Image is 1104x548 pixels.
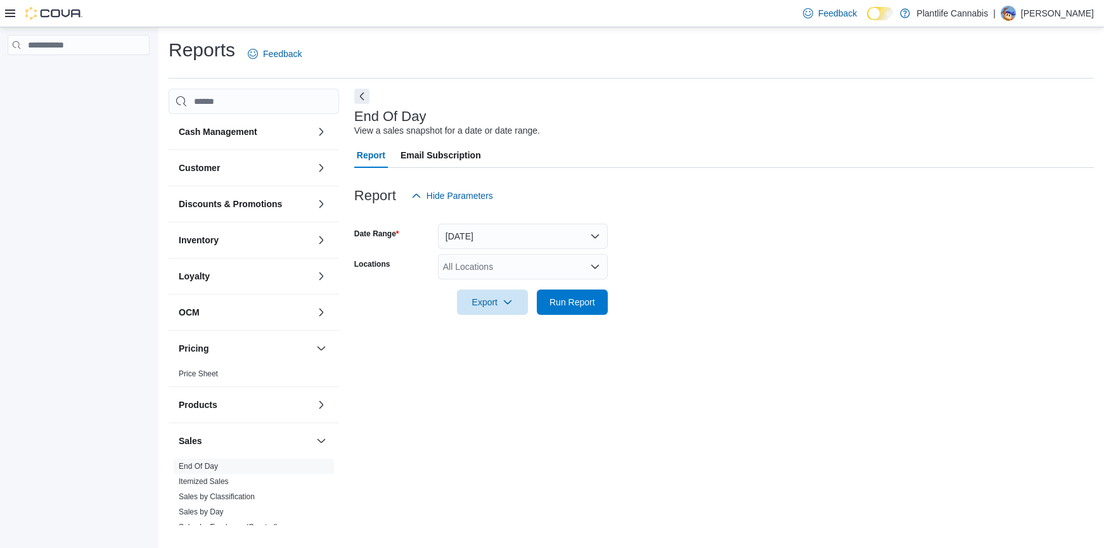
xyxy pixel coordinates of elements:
[457,290,528,315] button: Export
[354,124,540,137] div: View a sales snapshot for a date or date range.
[1001,6,1016,21] div: David Strum
[867,7,894,20] input: Dark Mode
[314,124,329,139] button: Cash Management
[179,476,229,487] span: Itemized Sales
[354,109,427,124] h3: End Of Day
[179,398,311,411] button: Products
[354,259,390,269] label: Locations
[179,198,282,210] h3: Discounts & Promotions
[179,162,311,174] button: Customer
[798,1,862,26] a: Feedback
[427,189,493,202] span: Hide Parameters
[179,398,217,411] h3: Products
[314,341,329,356] button: Pricing
[179,369,218,379] span: Price Sheet
[179,507,224,517] span: Sales by Day
[916,6,988,21] p: Plantlife Cannabis
[354,89,369,104] button: Next
[549,296,595,309] span: Run Report
[179,492,255,502] span: Sales by Classification
[169,366,339,386] div: Pricing
[1021,6,1094,21] p: [PERSON_NAME]
[179,306,311,319] button: OCM
[179,198,311,210] button: Discounts & Promotions
[314,160,329,175] button: Customer
[179,234,311,246] button: Inventory
[179,270,210,283] h3: Loyalty
[438,224,608,249] button: [DATE]
[818,7,857,20] span: Feedback
[314,233,329,248] button: Inventory
[179,125,257,138] h3: Cash Management
[179,270,311,283] button: Loyalty
[406,183,498,208] button: Hide Parameters
[25,7,82,20] img: Cova
[314,433,329,449] button: Sales
[179,462,218,471] a: End Of Day
[179,507,224,516] a: Sales by Day
[179,461,218,471] span: End Of Day
[465,290,520,315] span: Export
[179,435,311,447] button: Sales
[179,522,278,532] span: Sales by Employee (Created)
[179,342,209,355] h3: Pricing
[993,6,996,21] p: |
[354,188,396,203] h3: Report
[179,435,202,447] h3: Sales
[179,492,255,501] a: Sales by Classification
[590,262,600,272] button: Open list of options
[179,306,200,319] h3: OCM
[357,143,385,168] span: Report
[537,290,608,315] button: Run Report
[354,229,399,239] label: Date Range
[8,58,150,88] nav: Complex example
[179,369,218,378] a: Price Sheet
[179,234,219,246] h3: Inventory
[401,143,481,168] span: Email Subscription
[179,162,220,174] h3: Customer
[263,48,302,60] span: Feedback
[314,269,329,284] button: Loyalty
[179,523,278,532] a: Sales by Employee (Created)
[314,397,329,412] button: Products
[243,41,307,67] a: Feedback
[179,125,311,138] button: Cash Management
[314,305,329,320] button: OCM
[314,196,329,212] button: Discounts & Promotions
[179,477,229,486] a: Itemized Sales
[169,37,235,63] h1: Reports
[179,342,311,355] button: Pricing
